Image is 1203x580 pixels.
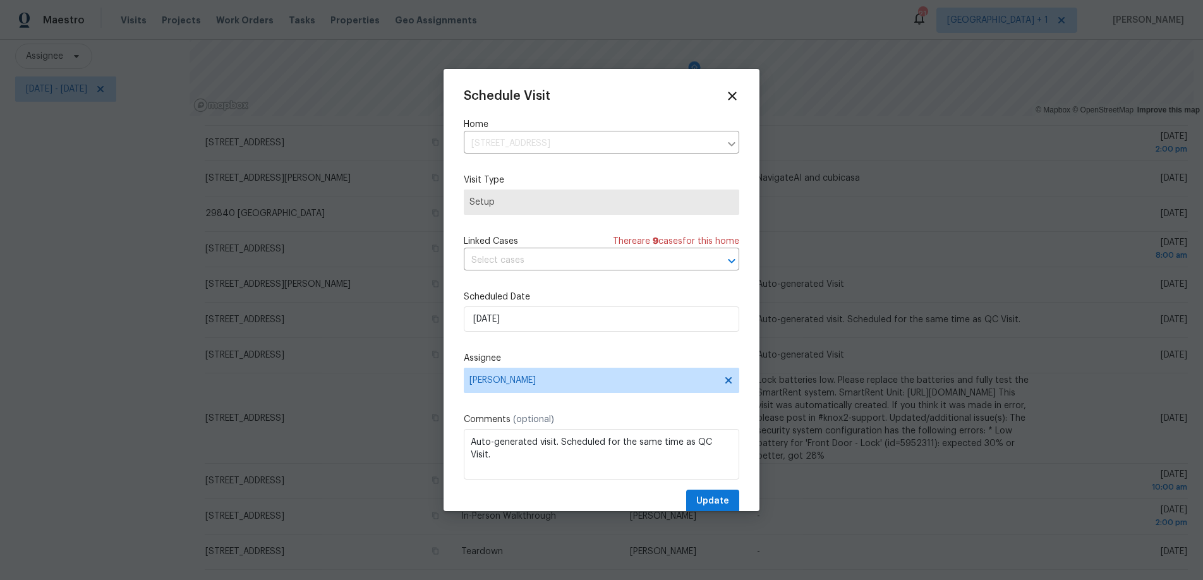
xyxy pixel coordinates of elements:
span: Update [696,493,729,509]
button: Update [686,490,739,513]
textarea: Auto-generated visit. Scheduled for the same time as QC Visit. [464,429,739,480]
span: Close [725,89,739,103]
button: Open [723,252,741,270]
label: Scheduled Date [464,291,739,303]
span: Schedule Visit [464,90,550,102]
span: Linked Cases [464,235,518,248]
input: Enter in an address [464,134,720,154]
span: There are case s for this home [613,235,739,248]
span: (optional) [513,415,554,424]
span: Setup [469,196,734,208]
span: [PERSON_NAME] [469,375,717,385]
span: 9 [653,237,658,246]
label: Assignee [464,352,739,365]
input: Select cases [464,251,704,270]
label: Home [464,118,739,131]
input: M/D/YYYY [464,306,739,332]
label: Visit Type [464,174,739,186]
label: Comments [464,413,739,426]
